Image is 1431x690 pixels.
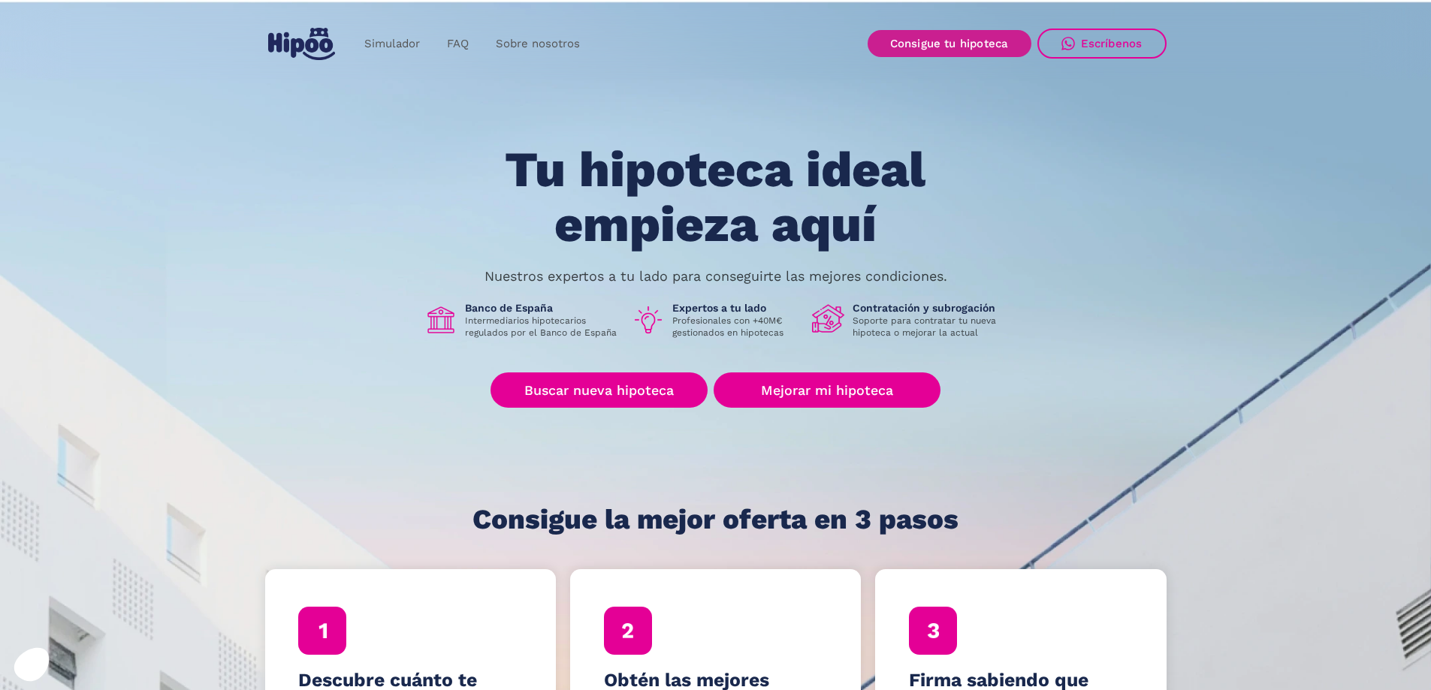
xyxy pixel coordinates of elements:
[433,29,482,59] a: FAQ
[472,505,959,535] h1: Consigue la mejor oferta en 3 pasos
[491,372,708,408] a: Buscar nueva hipoteca
[265,22,339,66] a: home
[714,372,940,408] a: Mejorar mi hipoteca
[482,29,593,59] a: Sobre nosotros
[868,30,1031,57] a: Consigue tu hipoteca
[853,301,1007,315] h1: Contratación y subrogación
[430,143,1000,252] h1: Tu hipoteca ideal empieza aquí
[485,270,947,282] p: Nuestros expertos a tu lado para conseguirte las mejores condiciones.
[1081,37,1143,50] div: Escríbenos
[672,301,800,315] h1: Expertos a tu lado
[853,315,1007,339] p: Soporte para contratar tu nueva hipoteca o mejorar la actual
[351,29,433,59] a: Simulador
[672,315,800,339] p: Profesionales con +40M€ gestionados en hipotecas
[1037,29,1167,59] a: Escríbenos
[465,315,620,339] p: Intermediarios hipotecarios regulados por el Banco de España
[465,301,620,315] h1: Banco de España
